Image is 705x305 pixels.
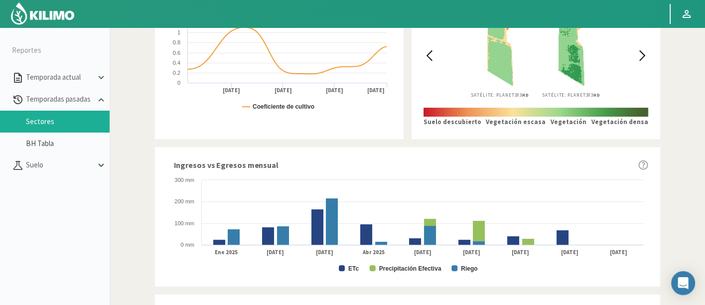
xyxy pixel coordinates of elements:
[24,94,96,105] p: Temporadas pasadas
[274,87,291,94] text: [DATE]
[174,220,194,226] text: 100 mm
[540,17,603,85] img: 5a511131-973e-4ae0-999b-5618bda69758_-_planet_-_2025-08-29.png
[26,117,110,126] a: Sectores
[468,17,532,85] img: 5a511131-973e-4ae0-999b-5618bda69758_-_planet_-_2025-08-21.png
[215,249,238,256] text: Ene 2025
[174,177,194,183] text: 300 mm
[486,117,546,127] p: Vegetación escasa
[591,117,648,127] p: Vegetación densa
[561,249,578,256] text: [DATE]
[348,265,359,272] text: ETc
[177,80,180,86] text: 0
[414,249,431,256] text: [DATE]
[522,92,529,98] b: HD
[585,92,600,98] span: 3X3
[468,92,532,99] p: Satélite: Planet
[267,249,284,256] text: [DATE]
[367,87,385,94] text: [DATE]
[325,87,343,94] text: [DATE]
[512,249,529,256] text: [DATE]
[551,117,586,127] p: Vegetación
[177,29,180,35] text: 1
[174,198,194,204] text: 200 mm
[423,117,481,127] p: Suelo descubierto
[172,50,180,56] text: 0.6
[593,92,600,98] b: HD
[423,108,648,117] img: scale
[610,249,627,256] text: [DATE]
[253,103,314,110] text: Coeficiente de cultivo
[514,92,529,98] span: 3X3
[172,39,180,45] text: 0.8
[10,1,75,25] img: Kilimo
[26,139,110,148] a: BH Tabla
[172,70,180,76] text: 0.2
[180,242,194,248] text: 0 mm
[223,87,240,94] text: [DATE]
[379,265,441,272] text: Precipitación Efectiva
[24,159,96,171] p: Suelo
[671,271,695,295] div: Open Intercom Messenger
[462,249,480,256] text: [DATE]
[362,249,384,256] text: Abr 2025
[172,60,180,66] text: 0.4
[461,265,477,272] text: Riego
[174,159,279,171] span: Ingresos vs Egresos mensual
[540,92,603,99] p: Satélite: Planet
[315,249,333,256] text: [DATE]
[24,72,96,83] p: Temporada actual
